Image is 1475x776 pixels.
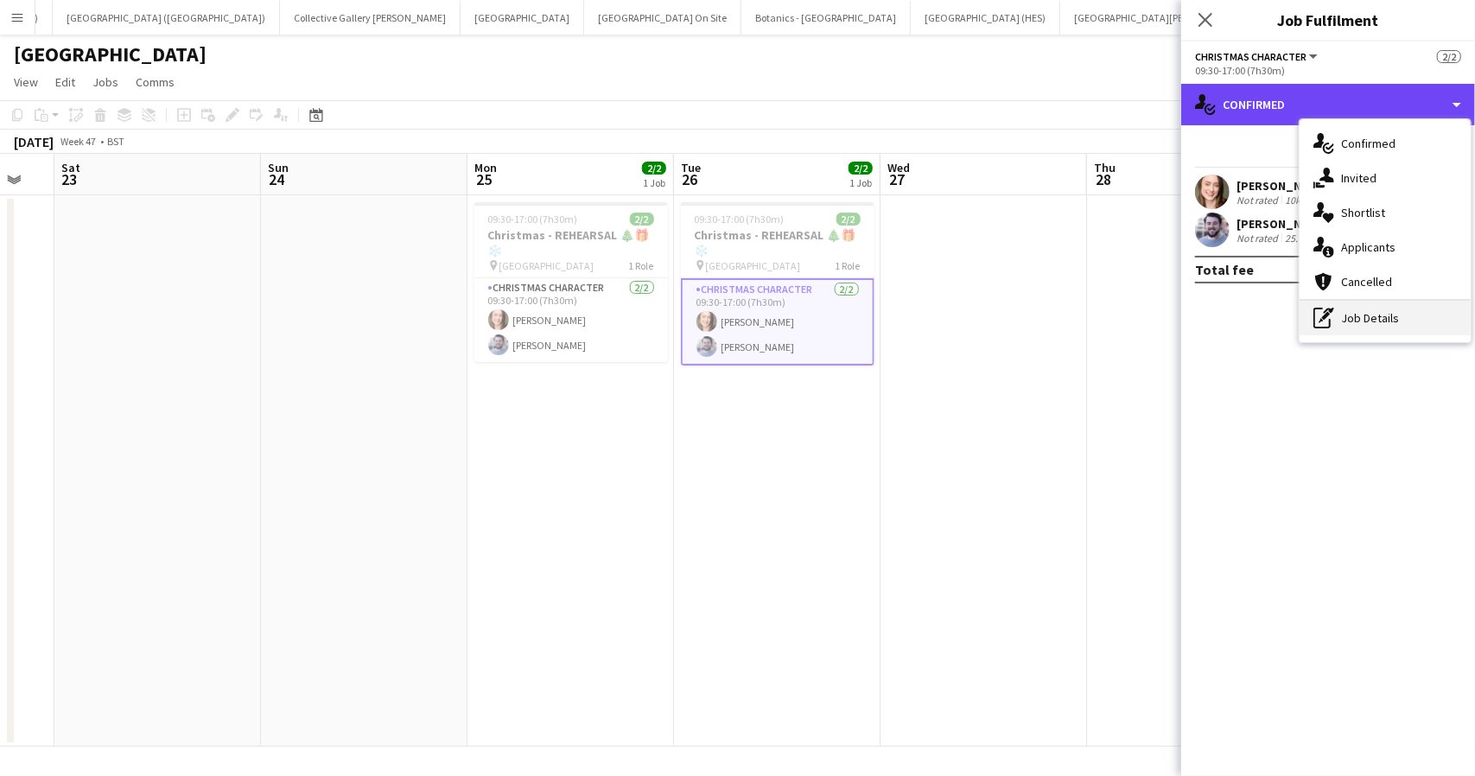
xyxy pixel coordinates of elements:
span: Sun [268,160,289,175]
div: 10km [1281,194,1313,207]
app-card-role: Christmas Character2/209:30-17:00 (7h30m)[PERSON_NAME][PERSON_NAME] [474,278,668,362]
button: [GEOGRAPHIC_DATA] ([GEOGRAPHIC_DATA]) [53,1,280,35]
button: [GEOGRAPHIC_DATA] [461,1,584,35]
h3: Job Fulfilment [1181,9,1475,31]
div: Confirmed [1300,126,1471,161]
div: Invited [1300,161,1471,195]
div: 09:30-17:00 (7h30m) [1195,64,1461,77]
span: Jobs [92,74,118,90]
div: 1 Job [849,176,872,189]
span: [GEOGRAPHIC_DATA] [706,259,801,272]
span: 24 [265,169,289,189]
span: 09:30-17:00 (7h30m) [488,213,578,226]
span: 27 [885,169,910,189]
button: [GEOGRAPHIC_DATA] (HES) [911,1,1060,35]
span: 25 [472,169,497,189]
span: View [14,74,38,90]
span: 1 Role [629,259,654,272]
span: Week 47 [57,135,100,148]
div: Applicants [1300,230,1471,264]
span: Comms [136,74,175,90]
div: Cancelled [1300,264,1471,299]
button: Collective Gallery [PERSON_NAME] [280,1,461,35]
h3: Christmas - REHEARSAL 🎄🎁❄️ [681,227,874,258]
div: Total fee [1195,261,1254,278]
a: View [7,71,45,93]
span: 2/2 [630,213,654,226]
span: 2/2 [836,213,861,226]
app-card-role: Christmas Character2/209:30-17:00 (7h30m)[PERSON_NAME][PERSON_NAME] [681,278,874,366]
button: [GEOGRAPHIC_DATA] On Site [584,1,741,35]
span: Tue [681,160,701,175]
app-job-card: 09:30-17:00 (7h30m)2/2Christmas - REHEARSAL 🎄🎁❄️ [GEOGRAPHIC_DATA]1 RoleChristmas Character2/209:... [681,202,874,366]
span: Wed [887,160,910,175]
button: [GEOGRAPHIC_DATA][PERSON_NAME] [1060,1,1257,35]
div: BST [107,135,124,148]
span: [GEOGRAPHIC_DATA] [499,259,594,272]
button: Christmas Character [1195,50,1320,63]
span: Mon [474,160,497,175]
span: 26 [678,169,701,189]
div: 25.7km [1281,232,1320,245]
span: 28 [1091,169,1116,189]
span: 2/2 [642,162,666,175]
app-job-card: 09:30-17:00 (7h30m)2/2Christmas - REHEARSAL 🎄🎁❄️ [GEOGRAPHIC_DATA]1 RoleChristmas Character2/209:... [474,202,668,362]
span: Edit [55,74,75,90]
h1: [GEOGRAPHIC_DATA] [14,41,207,67]
div: Confirmed [1181,84,1475,125]
div: Not rated [1237,194,1281,207]
div: Not rated [1237,232,1281,245]
h3: Christmas - REHEARSAL 🎄🎁❄️ [474,227,668,258]
span: Sat [61,160,80,175]
span: Thu [1094,160,1116,175]
div: Job Details [1300,301,1471,335]
div: [PERSON_NAME] [1237,178,1328,194]
div: [DATE] [14,133,54,150]
a: Edit [48,71,82,93]
a: Jobs [86,71,125,93]
div: 1 Job [643,176,665,189]
span: 09:30-17:00 (7h30m) [695,213,785,226]
span: 2/2 [1437,50,1461,63]
div: Shortlist [1300,195,1471,230]
span: 1 Role [836,259,861,272]
span: Christmas Character [1195,50,1307,63]
a: Comms [129,71,181,93]
span: 23 [59,169,80,189]
div: [PERSON_NAME] [1237,216,1328,232]
button: Botanics - [GEOGRAPHIC_DATA] [741,1,911,35]
span: 2/2 [849,162,873,175]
